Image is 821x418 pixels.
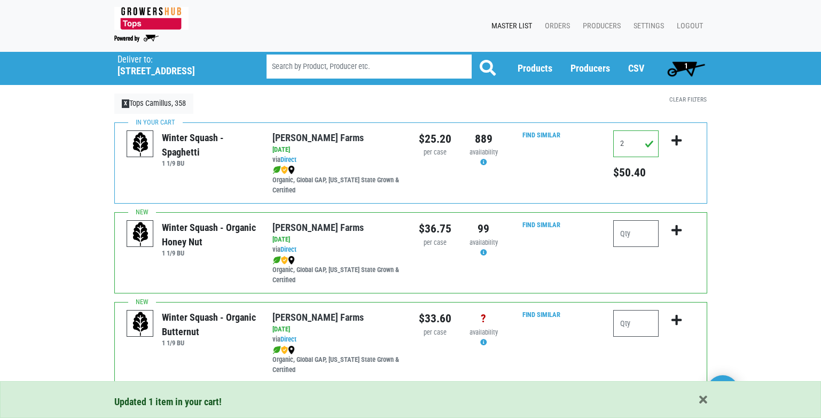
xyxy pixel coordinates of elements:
[613,310,659,337] input: Qty
[419,220,451,237] div: $36.75
[272,145,402,155] div: [DATE]
[122,99,130,108] span: X
[522,221,560,229] a: Find Similar
[127,131,154,158] img: placeholder-variety-43d6402dacf2d531de610a020419775a.svg
[280,245,296,253] a: Direct
[272,335,402,345] div: via
[267,55,472,79] input: Search by Product, Producer etc.
[272,256,281,265] img: leaf-e5c59151409436ccce96b2ca1b28e03c.png
[272,155,402,165] div: via
[118,65,239,77] h5: [STREET_ADDRESS]
[570,63,610,74] a: Producers
[114,94,194,114] a: XTops Camillus, 358
[522,311,560,319] a: Find Similar
[419,310,451,327] div: $33.60
[272,346,281,354] img: leaf-e5c59151409436ccce96b2ca1b28e03c.png
[288,256,295,265] img: map_marker-0e94453035b3232a4d21701695807de9.png
[467,310,500,327] div: ?
[467,130,500,148] div: 889
[272,132,364,143] a: [PERSON_NAME] Farms
[280,156,296,164] a: Direct
[470,148,498,156] span: availability
[280,335,296,343] a: Direct
[662,58,710,79] a: 1
[281,256,288,265] img: safety-e55c860ca8c00a9c171001a62a92dabd.png
[162,220,256,249] div: Winter Squash - Organic Honey Nut
[272,165,402,196] div: Organic, Global GAP, [US_STATE] State Grown & Certified
[281,346,288,354] img: safety-e55c860ca8c00a9c171001a62a92dabd.png
[272,166,281,174] img: leaf-e5c59151409436ccce96b2ca1b28e03c.png
[272,345,402,375] div: Organic, Global GAP, [US_STATE] State Grown & Certified
[613,130,659,157] input: Qty
[669,96,707,103] a: Clear Filters
[470,238,498,246] span: availability
[114,7,189,30] img: 279edf242af8f9d49a69d9d2afa010fb.png
[419,130,451,148] div: $25.20
[684,61,688,70] span: 1
[419,148,451,158] div: per case
[162,249,256,257] h6: 1 1/9 BU
[118,52,247,77] span: Tops Camillus, 358 (5335 W Genesee St, Camillus, NY 13031, USA)
[536,16,574,36] a: Orders
[613,220,659,247] input: Qty
[127,221,154,247] img: placeholder-variety-43d6402dacf2d531de610a020419775a.svg
[470,328,498,336] span: availability
[613,166,659,180] h5: Total price
[272,255,402,285] div: Organic, Global GAP, [US_STATE] State Grown & Certified
[518,63,552,74] a: Products
[668,16,707,36] a: Logout
[288,166,295,174] img: map_marker-0e94453035b3232a4d21701695807de9.png
[281,166,288,174] img: safety-e55c860ca8c00a9c171001a62a92dabd.png
[162,130,256,159] div: Winter Squash - Spaghetti
[467,148,500,168] div: Availability may be subject to change.
[114,394,707,409] div: Updated 1 item in your cart!
[162,310,256,339] div: Winter Squash - Organic Butternut
[483,16,536,36] a: Master List
[162,339,256,347] h6: 1 1/9 BU
[118,55,239,65] p: Deliver to:
[272,222,364,233] a: [PERSON_NAME] Farms
[127,311,154,337] img: placeholder-variety-43d6402dacf2d531de610a020419775a.svg
[272,235,402,245] div: [DATE]
[419,238,451,248] div: per case
[272,245,402,255] div: via
[419,328,451,338] div: per case
[162,159,256,167] h6: 1 1/9 BU
[272,324,402,335] div: [DATE]
[625,16,668,36] a: Settings
[522,131,560,139] a: Find Similar
[288,346,295,354] img: map_marker-0e94453035b3232a4d21701695807de9.png
[628,63,644,74] a: CSV
[114,35,159,42] img: Powered by Big Wheelbarrow
[574,16,625,36] a: Producers
[272,312,364,323] a: [PERSON_NAME] Farms
[467,220,500,237] div: 99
